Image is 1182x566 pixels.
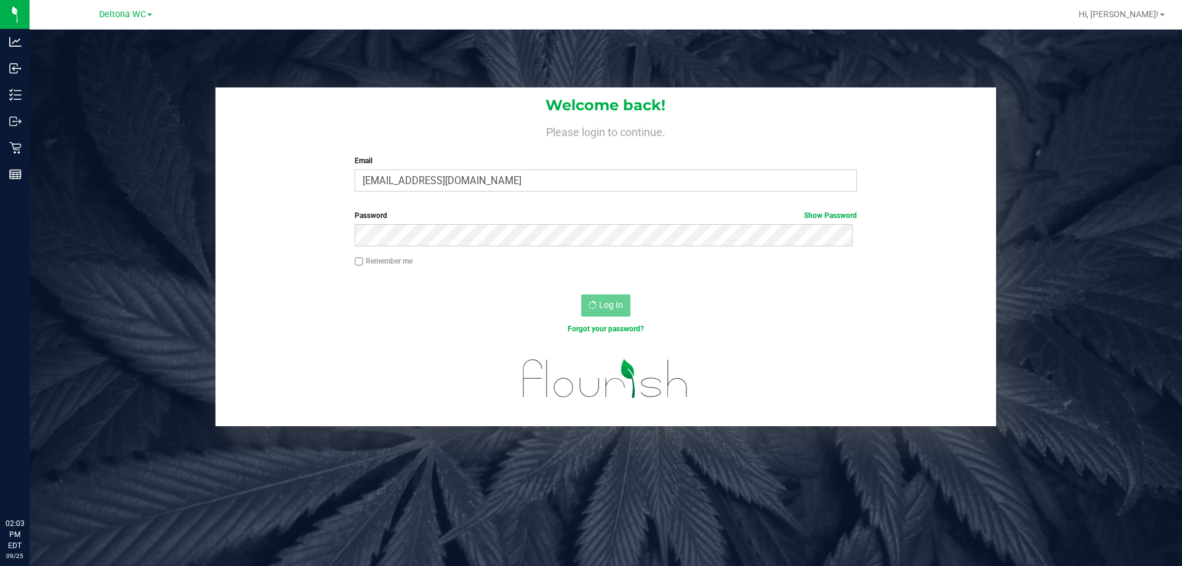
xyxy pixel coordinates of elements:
[6,551,24,560] p: 09/25
[6,518,24,551] p: 02:03 PM EDT
[355,256,412,267] label: Remember me
[9,36,22,48] inline-svg: Analytics
[508,347,703,410] img: flourish_logo.svg
[568,325,644,333] a: Forgot your password?
[9,115,22,127] inline-svg: Outbound
[599,300,623,310] span: Log In
[9,168,22,180] inline-svg: Reports
[9,89,22,101] inline-svg: Inventory
[215,123,996,138] h4: Please login to continue.
[355,155,856,166] label: Email
[355,211,387,220] span: Password
[1079,9,1159,19] span: Hi, [PERSON_NAME]!
[581,294,630,317] button: Log In
[804,211,857,220] a: Show Password
[9,62,22,75] inline-svg: Inbound
[355,257,363,266] input: Remember me
[9,142,22,154] inline-svg: Retail
[99,9,146,20] span: Deltona WC
[215,97,996,113] h1: Welcome back!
